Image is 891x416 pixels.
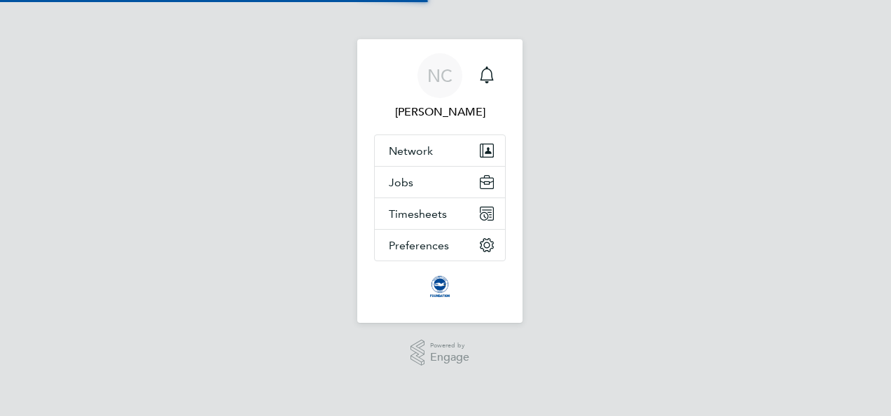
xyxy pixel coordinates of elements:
span: Nathan Casselton [374,104,506,120]
button: Jobs [375,167,505,197]
a: Powered byEngage [410,340,470,366]
span: Jobs [389,176,413,189]
button: Network [375,135,505,166]
span: NC [427,67,453,85]
span: Preferences [389,239,449,252]
span: Timesheets [389,207,447,221]
button: Preferences [375,230,505,261]
span: Engage [430,352,469,363]
span: Powered by [430,340,469,352]
a: NC[PERSON_NAME] [374,53,506,120]
img: albioninthecommunity-logo-retina.png [429,275,451,298]
nav: Main navigation [357,39,523,323]
a: Go to home page [374,275,506,298]
button: Timesheets [375,198,505,229]
span: Network [389,144,433,158]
